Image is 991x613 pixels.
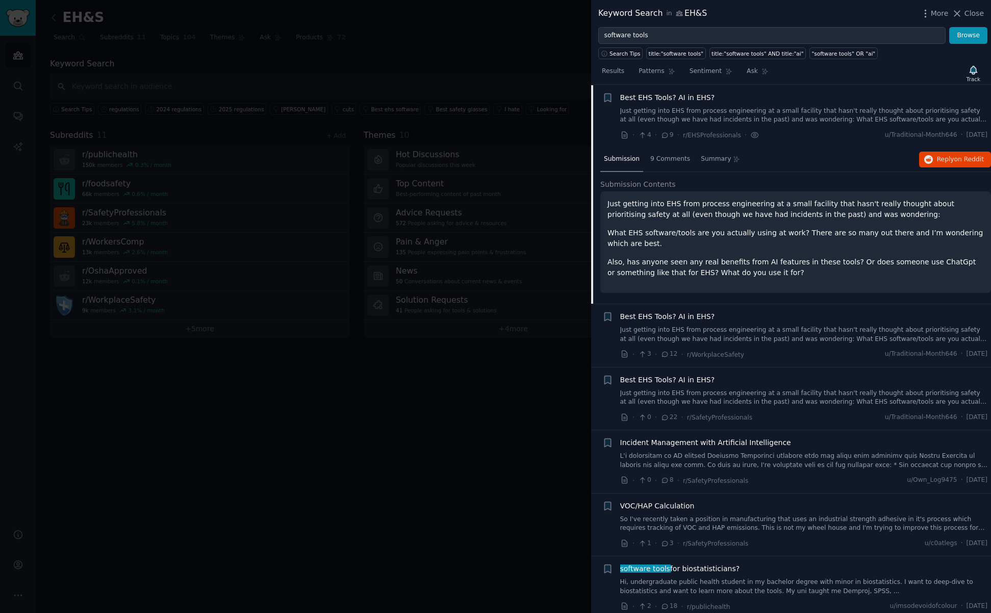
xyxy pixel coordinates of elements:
span: 18 [660,602,677,611]
span: u/imsodevoidofcolour [890,602,957,611]
p: Also, has anyone seen any real benefits from AI features in these tools? Or does someone use Chat... [607,257,984,278]
span: · [961,131,963,140]
span: Close [964,8,984,19]
a: Patterns [635,63,678,84]
input: Try a keyword related to your business [598,27,946,44]
span: 0 [638,476,651,485]
span: [DATE] [967,131,987,140]
span: r/SafetyProfessionals [683,477,748,484]
span: [DATE] [967,413,987,422]
span: · [655,349,657,360]
span: · [961,602,963,611]
span: · [961,476,963,485]
a: Best EHS Tools? AI in EHS? [620,375,715,385]
a: "software tools" OR "ai" [809,47,878,59]
span: · [632,130,634,140]
a: title:"software tools" AND title:"ai" [709,47,806,59]
a: L'i dolorsitam co AD elitsed Doeiusmo Temporinci utlabore etdo mag aliqu enim adminimv quis Nostr... [620,452,988,470]
span: in [666,9,672,18]
span: Submission [604,155,640,164]
span: 22 [660,413,677,422]
a: Sentiment [686,63,736,84]
span: · [632,349,634,360]
span: · [961,413,963,422]
span: 8 [660,476,673,485]
span: · [655,412,657,423]
span: Summary [701,155,731,164]
span: 0 [638,413,651,422]
div: title:"software tools" [649,50,704,57]
span: · [961,350,963,359]
span: on Reddit [954,156,984,163]
span: r/SafetyProfessionals [683,540,748,547]
span: [DATE] [967,539,987,548]
span: · [677,538,679,549]
a: Just getting into EHS from process engineering at a small facility that hasn't really thought abo... [620,326,988,344]
span: · [677,130,679,140]
div: Keyword Search EH&S [598,7,707,20]
span: 4 [638,131,651,140]
button: Replyon Reddit [919,152,991,168]
button: Search Tips [598,47,643,59]
span: · [632,475,634,486]
button: More [920,8,949,19]
button: Track [963,63,984,84]
span: 12 [660,350,677,359]
a: So I've recently taken a position in manufacturing that uses an industrial strength adhesive in i... [620,515,988,533]
a: Incident Management with Artificial Intelligence [620,437,791,448]
span: [DATE] [967,350,987,359]
span: · [677,475,679,486]
span: 2 [638,602,651,611]
a: Best EHS Tools? AI in EHS? [620,311,715,322]
span: Patterns [639,67,664,76]
span: u/Traditional-Month646 [885,131,957,140]
span: Ask [747,67,758,76]
span: u/Own_Log9475 [907,476,957,485]
span: · [655,601,657,612]
span: software tools [619,565,671,573]
span: r/EHSProfessionals [683,132,741,139]
span: u/Traditional-Month646 [885,413,957,422]
span: 9 [660,131,673,140]
a: VOC/HAP Calculation [620,501,695,511]
span: 9 Comments [650,155,690,164]
button: Close [952,8,984,19]
span: · [632,412,634,423]
span: 3 [638,350,651,359]
p: Just getting into EHS from process engineering at a small facility that hasn't really thought abo... [607,199,984,220]
span: · [632,601,634,612]
span: Results [602,67,624,76]
span: Submission Contents [600,179,676,190]
span: for biostatisticians? [620,563,740,574]
span: · [961,539,963,548]
button: Browse [949,27,987,44]
span: 3 [660,539,673,548]
span: u/Traditional-Month646 [885,350,957,359]
span: · [655,130,657,140]
a: Just getting into EHS from process engineering at a small facility that hasn't really thought abo... [620,107,988,125]
span: r/WorkplaceSafety [687,351,744,358]
span: [DATE] [967,476,987,485]
span: Search Tips [609,50,641,57]
span: · [655,538,657,549]
div: Track [967,76,980,83]
span: u/c0atlegs [925,539,957,548]
a: Just getting into EHS from process engineering at a small facility that hasn't really thought abo... [620,389,988,407]
p: What EHS software/tools are you actually using at work? There are so many out there and I’m wonde... [607,228,984,249]
a: software toolsfor biostatisticians? [620,563,740,574]
div: title:"software tools" AND title:"ai" [712,50,803,57]
span: · [681,349,683,360]
span: Reply [937,155,984,164]
span: · [745,130,747,140]
a: Best EHS Tools? AI in EHS? [620,92,715,103]
div: "software tools" OR "ai" [811,50,875,57]
span: [DATE] [967,602,987,611]
span: · [655,475,657,486]
a: Hi, undergraduate public health student in my bachelor degree with minor in biostatistics. I want... [620,578,988,596]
